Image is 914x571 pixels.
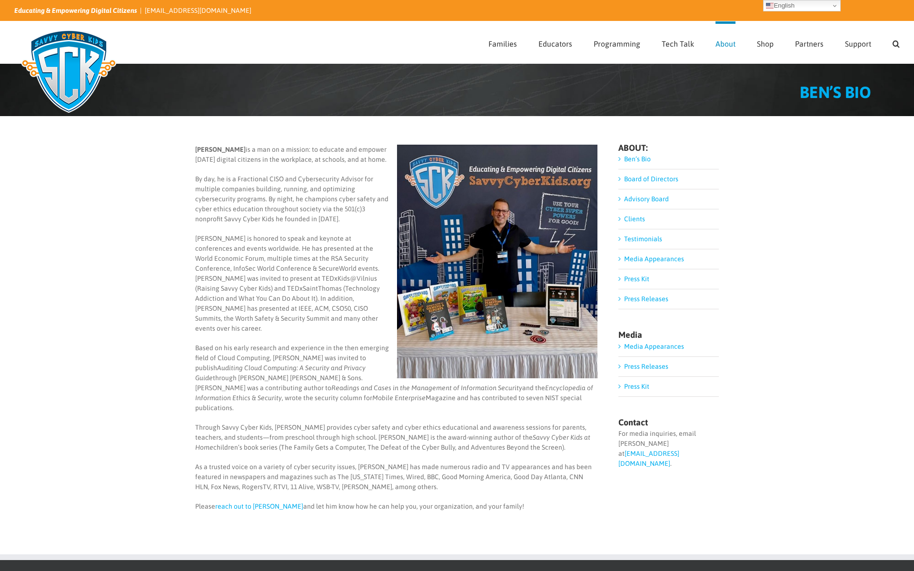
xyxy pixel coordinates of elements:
a: Ben’s Bio [624,155,651,163]
b: [PERSON_NAME] [195,146,246,153]
p: Through Savvy Cyber Kids, [PERSON_NAME] provides cyber safety and cyber ethics educational and aw... [195,423,597,453]
span: About [715,40,735,48]
a: Programming [594,21,640,63]
a: [EMAIL_ADDRESS][DOMAIN_NAME] [145,7,251,14]
p: is a man on a mission: to educate and empower [DATE] digital citizens in the workplace, at school... [195,145,597,165]
i: Educating & Empowering Digital Citizens [14,7,137,14]
i: Auditing Cloud Computing: A Security and Privacy Guide [195,364,366,382]
span: Educators [538,40,572,48]
a: Testimonials [624,235,662,243]
h4: Contact [618,418,719,427]
nav: Main Menu [488,21,900,63]
a: Support [845,21,871,63]
a: Press Kit [624,383,649,390]
div: For media inquiries, email [PERSON_NAME] at . [618,429,719,469]
img: en [766,2,774,10]
span: BEN’S BIO [800,83,871,101]
a: Partners [795,21,824,63]
p: [PERSON_NAME] is honored to speak and keynote at conferences and events worldwide. He has present... [195,234,597,334]
p: Based on his early research and experience in the then emerging field of Cloud Computing, [PERSON... [195,343,597,413]
h4: ABOUT: [618,144,719,152]
a: Search [893,21,900,63]
span: Tech Talk [662,40,694,48]
i: Mobile Enterprise [372,394,426,402]
a: reach out to [PERSON_NAME] [215,502,303,510]
a: [EMAIL_ADDRESS][DOMAIN_NAME] [618,450,679,467]
a: About [715,21,735,63]
a: Educators [538,21,572,63]
a: Families [488,21,517,63]
a: Media Appearances [624,343,684,350]
span: Programming [594,40,640,48]
a: Tech Talk [662,21,694,63]
i: Encyclopedia of Information Ethics & Security [195,384,593,402]
a: Press Releases [624,363,668,370]
i: Readings and Cases in the Management of Information Security [331,384,522,392]
h4: Media [618,331,719,339]
a: Media Appearances [624,255,684,263]
p: As a trusted voice on a variety of cyber security issues, [PERSON_NAME] has made numerous radio a... [195,462,597,492]
p: Please and let him know how he can help you, your organization, and your family! [195,502,597,512]
img: Savvy Cyber Kids Logo [14,24,123,119]
a: Shop [757,21,774,63]
span: Shop [757,40,774,48]
span: Partners [795,40,824,48]
span: Families [488,40,517,48]
a: Press Releases [624,295,668,303]
a: Advisory Board [624,195,669,203]
span: Support [845,40,871,48]
i: Savvy Cyber Kids at Home [195,433,590,451]
a: Press Kit [624,275,649,283]
a: Clients [624,215,645,223]
a: Board of Directors [624,175,678,183]
span: By day, he is a Fractional CISO and Cybersecurity Advisor for multiple companies building, runnin... [195,175,388,223]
